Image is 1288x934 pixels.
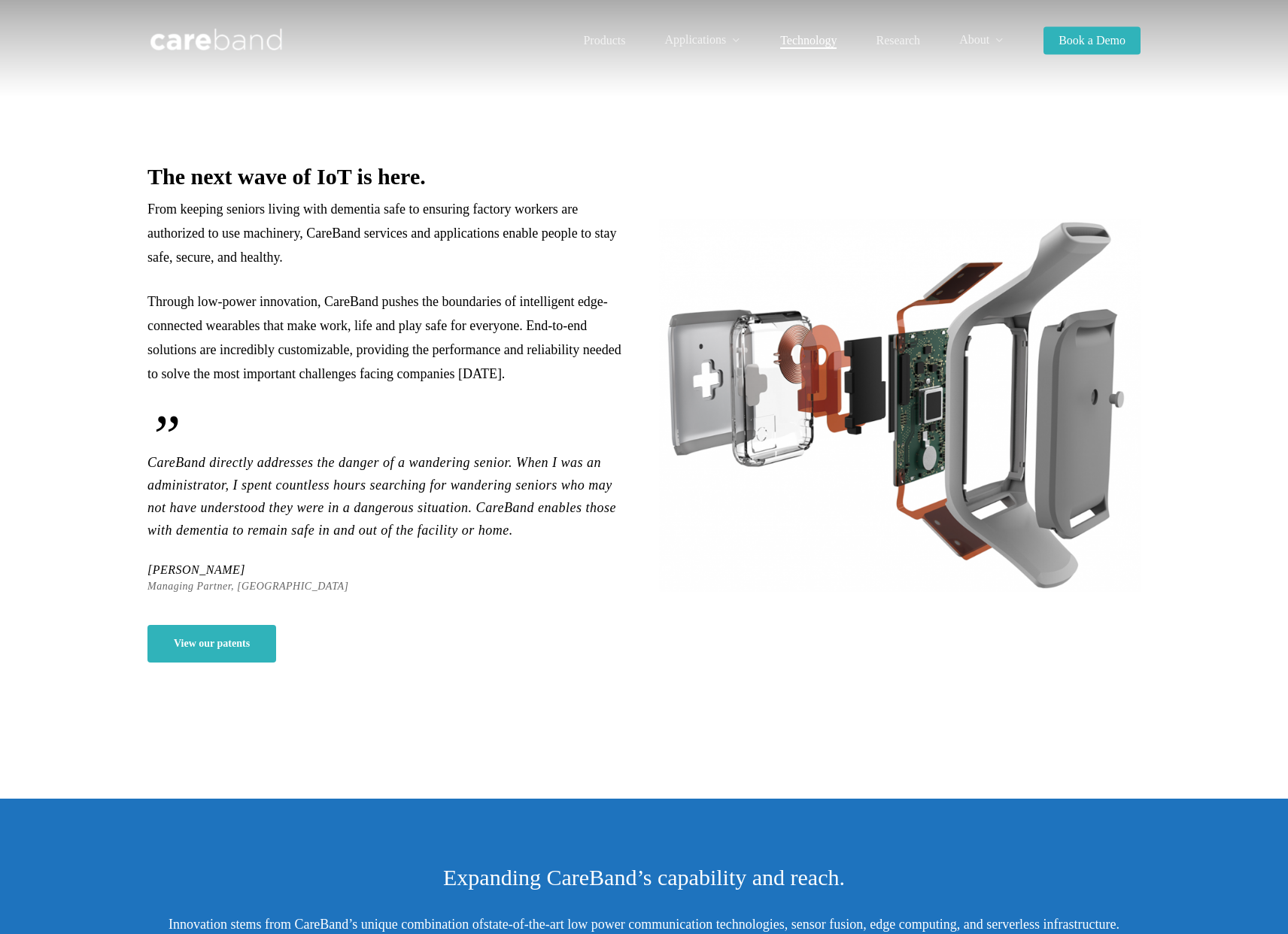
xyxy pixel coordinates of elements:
[1043,35,1141,47] a: Book a Demo
[583,34,625,47] span: Products
[443,865,845,890] span: Expanding CareBand’s capability and reach.
[876,34,920,47] span: Research
[664,34,741,47] a: Applications
[147,625,276,663] a: View our patents
[780,34,837,47] span: Technology
[664,33,726,46] span: Applications
[147,294,621,381] span: Through low-power innovation, CareBand pushes the boundaries of intelligent edge-connected wearab...
[583,35,625,47] a: Products
[147,406,629,466] span: ”
[147,202,617,265] span: From keeping seniors living with dementia safe to ensuring factory workers are authorized to use ...
[780,35,837,47] a: Technology
[959,33,989,46] span: About
[147,562,349,578] span: [PERSON_NAME]
[174,636,250,651] span: View our patents
[959,34,1004,47] a: About
[147,406,629,562] p: CareBand directly addresses the danger of a wandering senior. When I was an administrator, I spen...
[484,917,1119,932] span: state-of-the-art low power communication technologies, sensor fusion, edge computing, and serverl...
[147,164,426,189] b: The next wave of IoT is here.
[169,917,484,932] span: Innovation stems from CareBand’s unique combination of
[876,35,920,47] a: Research
[1059,34,1125,47] span: Book a Demo
[147,578,349,595] span: Managing Partner, [GEOGRAPHIC_DATA]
